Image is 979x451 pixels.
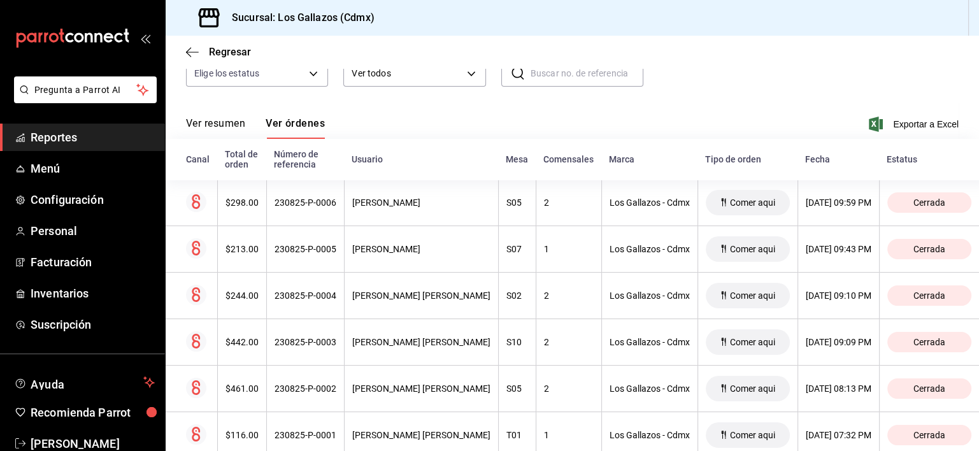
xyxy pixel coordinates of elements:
span: Cerrada [908,337,950,347]
div: [DATE] 09:10 PM [806,290,871,301]
span: Personal [31,222,155,240]
span: Regresar [209,46,251,58]
span: Comer aqui [725,430,780,440]
span: Cerrada [908,290,950,301]
div: 230825-P-0005 [275,244,336,254]
span: Cerrada [908,383,950,394]
div: 230825-P-0004 [275,290,336,301]
div: Canal [186,154,210,164]
div: Fecha [805,154,871,164]
span: Pregunta a Parrot AI [34,83,137,97]
div: 2 [544,337,594,347]
button: Ver resumen [186,117,245,139]
div: Total de orden [225,149,259,169]
div: Estatus [887,154,971,164]
div: Mesa [506,154,528,164]
span: Menú [31,160,155,177]
a: Pregunta a Parrot AI [9,92,157,106]
div: [PERSON_NAME] [352,197,490,208]
span: Elige los estatus [194,67,259,80]
div: Los Gallazos - Cdmx [610,290,690,301]
span: Configuración [31,191,155,208]
h3: Sucursal: Los Gallazos (Cdmx) [222,10,375,25]
div: Los Gallazos - Cdmx [610,383,690,394]
div: Los Gallazos - Cdmx [610,244,690,254]
div: S07 [506,244,528,254]
div: $442.00 [225,337,259,347]
span: Ver todos [352,67,462,80]
div: T01 [506,430,528,440]
span: Reportes [31,129,155,146]
span: Ayuda [31,375,138,390]
div: $213.00 [225,244,259,254]
div: 1 [544,430,594,440]
div: [PERSON_NAME] [352,244,490,254]
div: 2 [544,383,594,394]
div: [DATE] 09:59 PM [806,197,871,208]
button: Ver órdenes [266,117,325,139]
span: Recomienda Parrot [31,404,155,421]
div: 230825-P-0006 [275,197,336,208]
span: Comer aqui [725,383,780,394]
input: Buscar no. de referencia [531,61,643,86]
div: Los Gallazos - Cdmx [610,197,690,208]
span: Cerrada [908,430,950,440]
div: $461.00 [225,383,259,394]
span: Cerrada [908,197,950,208]
div: S10 [506,337,528,347]
div: S05 [506,383,528,394]
span: Comer aqui [725,197,780,208]
button: Regresar [186,46,251,58]
div: [DATE] 08:13 PM [806,383,871,394]
div: [PERSON_NAME] [PERSON_NAME] [352,337,490,347]
div: [PERSON_NAME] [PERSON_NAME] [352,383,490,394]
div: 230825-P-0002 [275,383,336,394]
div: $244.00 [225,290,259,301]
button: open_drawer_menu [140,33,150,43]
span: Suscripción [31,316,155,333]
div: [DATE] 09:09 PM [806,337,871,347]
div: Número de referencia [274,149,336,169]
div: Los Gallazos - Cdmx [610,430,690,440]
div: S05 [506,197,528,208]
div: [DATE] 09:43 PM [806,244,871,254]
div: 2 [544,197,594,208]
div: [PERSON_NAME] [PERSON_NAME] [352,290,490,301]
span: Inventarios [31,285,155,302]
div: $298.00 [225,197,259,208]
div: 1 [544,244,594,254]
button: Pregunta a Parrot AI [14,76,157,103]
span: Comer aqui [725,244,780,254]
span: Comer aqui [725,337,780,347]
span: Comer aqui [725,290,780,301]
div: Usuario [352,154,490,164]
div: Tipo de orden [705,154,790,164]
div: 230825-P-0003 [275,337,336,347]
div: Los Gallazos - Cdmx [610,337,690,347]
div: 230825-P-0001 [275,430,336,440]
div: S02 [506,290,528,301]
div: [DATE] 07:32 PM [806,430,871,440]
div: Comensales [543,154,594,164]
div: Marca [609,154,690,164]
button: Exportar a Excel [871,117,959,132]
div: 2 [544,290,594,301]
span: Cerrada [908,244,950,254]
div: [PERSON_NAME] [PERSON_NAME] [352,430,490,440]
div: $116.00 [225,430,259,440]
div: navigation tabs [186,117,325,139]
span: Facturación [31,254,155,271]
